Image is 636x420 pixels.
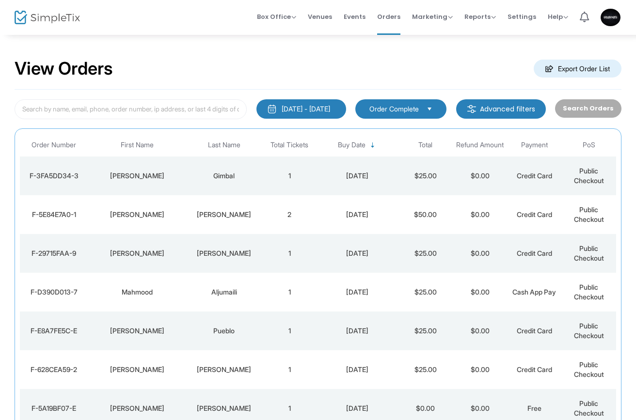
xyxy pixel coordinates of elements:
td: 2 [262,195,317,234]
span: Public Checkout [574,167,604,185]
div: Acosta [189,404,260,413]
span: Settings [508,4,536,29]
div: Stephen [90,326,183,336]
div: Nicholas [90,365,183,374]
div: Ryan [90,249,183,258]
td: $0.00 [453,195,507,234]
td: $25.00 [398,311,453,350]
div: Gimbal [189,171,260,181]
span: Sortable [369,141,377,149]
td: $25.00 [398,156,453,195]
m-button: Export Order List [534,60,621,78]
td: $25.00 [398,350,453,389]
div: F-D390D013-7 [22,287,85,297]
td: 1 [262,156,317,195]
div: Carolyn [90,171,183,181]
span: Credit Card [517,210,552,218]
td: 1 [262,234,317,273]
div: 8/13/2025 [319,365,396,374]
div: 8/14/2025 [319,171,396,181]
div: 8/13/2025 [319,326,396,336]
div: Aljumaili [189,287,260,297]
span: Events [344,4,366,29]
div: 8/14/2025 [319,210,396,219]
span: Public Checkout [574,399,604,417]
span: Reports [464,12,496,21]
td: 1 [262,273,317,311]
h2: View Orders [15,58,113,79]
td: 1 [262,350,317,389]
span: Last Name [208,141,240,149]
div: [DATE] - [DATE] [282,104,330,114]
span: Public Checkout [574,360,604,378]
div: A. Eisberg [189,365,260,374]
span: Public Checkout [574,283,604,301]
input: Search by name, email, phone, order number, ip address, or last 4 digits of card [15,99,247,119]
td: $0.00 [453,156,507,195]
span: Marketing [412,12,453,21]
span: Payment [521,141,548,149]
span: Cash App Pay [512,288,556,296]
div: F-628CEA59-2 [22,365,85,374]
span: Public Checkout [574,322,604,340]
td: $0.00 [453,311,507,350]
div: F-3FA5DD34-3 [22,171,85,181]
div: F-29715FAA-9 [22,249,85,258]
td: $0.00 [453,273,507,311]
td: $0.00 [453,350,507,389]
div: F-E8A7FE5C-E [22,326,85,336]
td: 1 [262,311,317,350]
span: Free [527,404,541,412]
div: F-5E84E7A0-1 [22,210,85,219]
td: $25.00 [398,234,453,273]
div: 8/14/2025 [319,249,396,258]
div: Pueblo [189,326,260,336]
span: Orders [377,4,400,29]
span: Help [548,12,568,21]
span: Venues [308,4,332,29]
span: Public Checkout [574,244,604,262]
div: Elizabeth [90,404,183,413]
div: F-5A19BF07-E [22,404,85,413]
th: Total Tickets [262,134,317,156]
span: PoS [583,141,595,149]
span: Credit Card [517,171,552,180]
div: 8/13/2025 [319,404,396,413]
div: Mahmood [90,287,183,297]
th: Total [398,134,453,156]
td: $50.00 [398,195,453,234]
img: monthly [267,104,277,114]
img: filter [467,104,477,114]
div: ryan [90,210,183,219]
button: Select [423,104,436,114]
div: 8/13/2025 [319,287,396,297]
span: Order Number [32,141,76,149]
div: OSHAUGHNESSY [189,210,260,219]
span: Buy Date [338,141,366,149]
span: Box Office [257,12,296,21]
span: Credit Card [517,365,552,373]
button: [DATE] - [DATE] [256,99,346,119]
span: Credit Card [517,249,552,257]
div: McConnell [189,249,260,258]
td: $25.00 [398,273,453,311]
th: Refund Amount [453,134,507,156]
span: Public Checkout [574,205,604,223]
span: First Name [121,141,154,149]
span: Order Complete [369,104,419,114]
span: Credit Card [517,327,552,335]
m-button: Advanced filters [456,99,546,119]
td: $0.00 [453,234,507,273]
